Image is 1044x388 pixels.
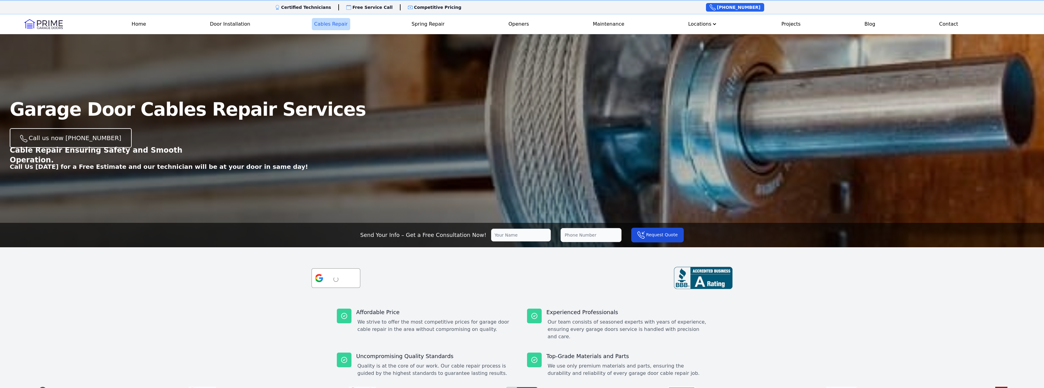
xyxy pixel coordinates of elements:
a: Contact [937,18,960,30]
img: BBB-review [674,267,732,289]
a: Door Installation [208,18,253,30]
input: Your Name [491,229,551,241]
a: Projects [779,18,803,30]
p: Send Your Info – Get a Free Consultation Now! [360,231,486,239]
dd: Our team consists of seasoned experts with years of experience, ensuring every garage doors servi... [548,318,707,340]
p: Cable Repair Ensuring Safety and Smooth Operation. [10,145,185,165]
p: Certified Technicians [281,4,331,10]
dd: Quality is at the core of our work. Our cable repair process is guided by the highest standards t... [358,362,517,377]
p: Call Us [DATE] for a Free Estimate and our technician will be at your door in same day! [10,162,308,171]
a: [PHONE_NUMBER] [706,3,764,12]
p: Uncompromising Quality Standards [356,353,517,360]
img: Logo [24,19,63,29]
button: Request Quote [631,228,684,242]
p: Free Service Call [352,4,393,10]
p: Experienced Professionals [547,309,707,316]
a: Blog [862,18,878,30]
p: Competitive Pricing [414,4,461,10]
a: Call us now [PHONE_NUMBER] [10,128,132,148]
p: Top-Grade Materials and Parts [547,353,707,360]
input: Phone Number [561,228,622,242]
a: Maintenance [590,18,627,30]
a: Openers [506,18,532,30]
a: Spring Repair [409,18,447,30]
dd: We use only premium materials and parts, ensuring the durability and reliability of every garage ... [548,362,707,377]
a: Cables Repair [312,18,350,30]
span: Garage Door Cables Repair Services [10,99,366,120]
a: Home [129,18,148,30]
dd: We strive to offer the most competitive prices for garage door cable repair in the area without c... [358,318,517,333]
p: Affordable Price [356,309,517,316]
button: Locations [686,18,720,30]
